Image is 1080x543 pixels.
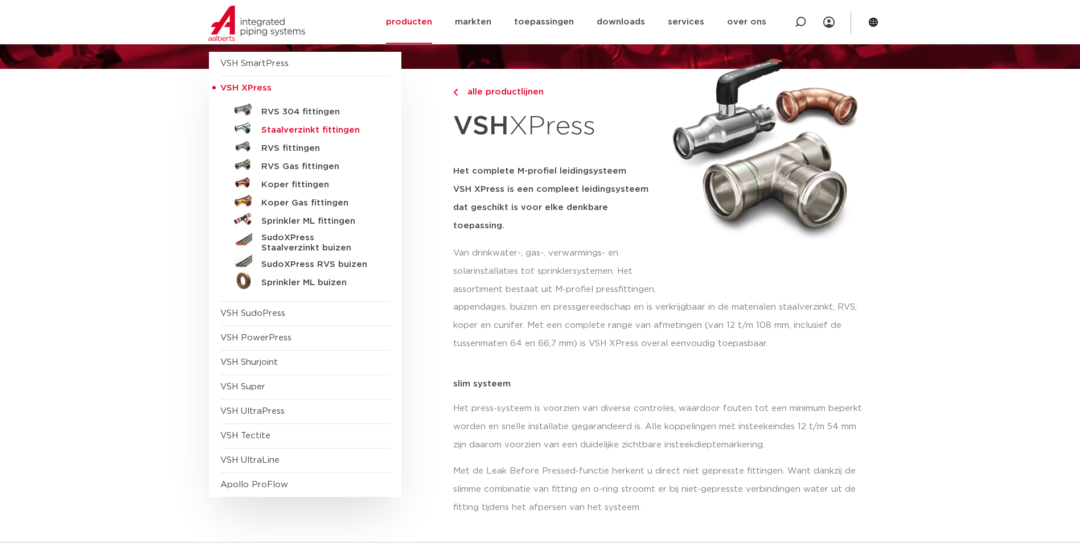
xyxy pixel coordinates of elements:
p: slim systeem [453,380,872,388]
a: RVS Gas fittingen [220,155,390,174]
p: Van drinkwater-, gas-, verwarmings- en solarinstallaties tot sprinklersystemen. Het assortiment b... [453,244,659,299]
h5: Koper Gas fittingen [261,198,374,208]
a: VSH UltraLine [220,456,280,464]
h1: XPress [453,105,659,149]
a: VSH PowerPress [220,334,291,342]
p: Met de Leak Before Pressed-functie herkent u direct niet gepresste fittingen. Want dankzij de sli... [453,462,872,517]
h5: RVS fittingen [261,143,374,154]
a: Sprinkler ML fittingen [220,210,390,228]
span: VSH XPress [220,84,272,92]
a: VSH UltraPress [220,407,285,416]
a: RVS 304 fittingen [220,101,390,119]
a: VSH Super [220,382,265,391]
p: Het press-systeem is voorzien van diverse controles, waardoor fouten tot een minimum beperkt word... [453,400,872,454]
a: Koper Gas fittingen [220,192,390,210]
a: SudoXPress Staalverzinkt buizen [220,228,390,253]
a: alle productlijnen [453,85,659,99]
a: Koper fittingen [220,174,390,192]
h5: Koper fittingen [261,180,374,190]
h5: SudoXPress Staalverzinkt buizen [261,233,374,253]
a: Apollo ProFlow [220,480,288,489]
img: chevron-right.svg [453,89,458,96]
a: Sprinkler ML buizen [220,271,390,290]
h5: Het complete M-profiel leidingsysteem VSH XPress is een compleet leidingsysteem dat geschikt is v... [453,162,659,235]
a: VSH SmartPress [220,59,289,68]
h5: Sprinkler ML buizen [261,278,374,288]
h5: RVS Gas fittingen [261,162,374,172]
a: VSH SudoPress [220,309,285,318]
a: VSH Tectite [220,431,270,440]
a: VSH Shurjoint [220,358,278,367]
strong: VSH [453,113,509,139]
h5: RVS 304 fittingen [261,107,374,117]
a: Staalverzinkt fittingen [220,119,390,137]
a: RVS fittingen [220,137,390,155]
h5: Sprinkler ML fittingen [261,216,374,227]
p: appendages, buizen en pressgereedschap en is verkrijgbaar in de materialen staalverzinkt, RVS, ko... [453,298,872,353]
span: alle productlijnen [461,88,544,96]
a: SudoXPress RVS buizen [220,253,390,271]
h5: SudoXPress RVS buizen [261,260,374,270]
h5: Staalverzinkt fittingen [261,125,374,135]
